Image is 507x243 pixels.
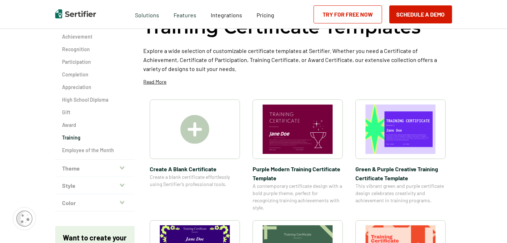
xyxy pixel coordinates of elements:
img: Sertifier | Digital Credentialing Platform [55,9,96,18]
img: Green & Purple Creative Training Certificate Template [366,105,436,154]
a: Award [62,121,127,129]
a: Try for Free Now [314,5,382,23]
iframe: Chat Widget [471,208,507,243]
span: Purple Modern Training Certificate Template [253,164,343,182]
img: Cookie Popup Icon [16,211,32,227]
span: Integrations [211,12,242,18]
a: Purple Modern Training Certificate TemplatePurple Modern Training Certificate TemplateA contempor... [253,100,343,211]
button: Theme [55,160,135,177]
a: Appreciation [62,84,127,91]
button: Color [55,194,135,212]
a: Achievement [62,33,127,40]
a: Training [62,134,127,141]
span: This vibrant green and purple certificate design celebrates creativity and achievement in trainin... [355,182,446,204]
a: Gift [62,109,127,116]
a: Participation [62,58,127,66]
span: Create A Blank Certificate [150,164,240,173]
div: Category [55,33,135,160]
a: Recognition [62,46,127,53]
span: Features [174,10,196,19]
p: Explore a wide selection of customizable certificate templates at Sertifier. Whether you need a C... [144,46,452,73]
button: Schedule a Demo [389,5,452,23]
span: Pricing [257,12,274,18]
a: Green & Purple Creative Training Certificate TemplateGreen & Purple Creative Training Certificate... [355,100,446,211]
a: Pricing [257,10,274,19]
button: Style [55,177,135,194]
p: Read More [144,78,167,85]
a: Completion [62,71,127,78]
span: Green & Purple Creative Training Certificate Template [355,164,446,182]
a: Employee of the Month [62,147,127,154]
a: Integrations [211,10,242,19]
a: High School Diploma [62,96,127,103]
img: Create A Blank Certificate [180,115,209,144]
img: Purple Modern Training Certificate Template [263,105,333,154]
span: Create a blank certificate effortlessly using Sertifier’s professional tools. [150,173,240,188]
span: A contemporary certificate design with a bold purple theme, perfect for recognizing training achi... [253,182,343,211]
span: Solutions [135,10,159,19]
